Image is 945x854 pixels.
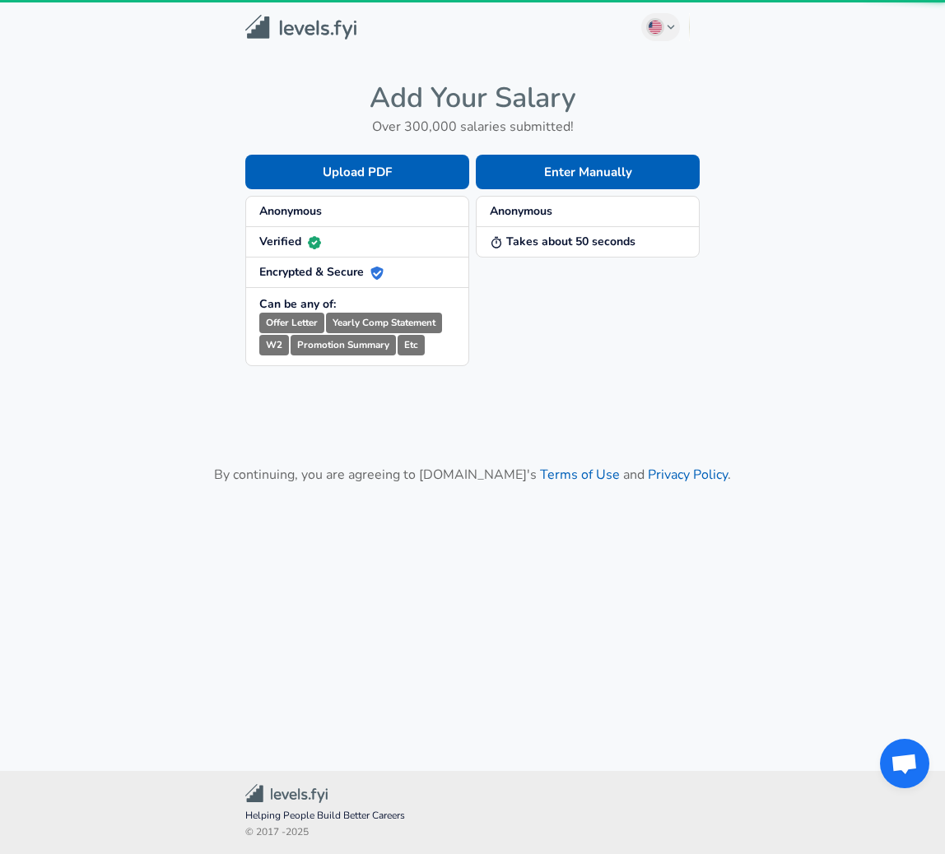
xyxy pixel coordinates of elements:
img: English (US) [649,21,662,34]
strong: Encrypted & Secure [259,264,384,280]
a: Terms of Use [540,466,620,484]
small: Etc [398,335,425,355]
img: Levels.fyi Community [245,784,328,803]
small: Promotion Summary [291,335,396,355]
button: Upload PDF [245,155,469,189]
h6: Over 300,000 salaries submitted! [245,115,700,138]
span: Helping People Build Better Careers [245,808,700,824]
h4: Add Your Salary [245,81,700,115]
button: Enter Manually [476,155,700,189]
img: Levels.fyi [245,15,356,40]
div: Open chat [880,739,929,788]
small: W2 [259,335,289,355]
strong: Takes about 50 seconds [490,234,635,249]
span: © 2017 - 2025 [245,824,700,841]
strong: Anonymous [490,203,552,219]
small: Offer Letter [259,313,324,333]
strong: Anonymous [259,203,322,219]
small: Yearly Comp Statement [326,313,442,333]
strong: Verified [259,234,321,249]
button: English (US) [641,13,681,41]
strong: Can be any of: [259,296,336,312]
a: Privacy Policy [648,466,728,484]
